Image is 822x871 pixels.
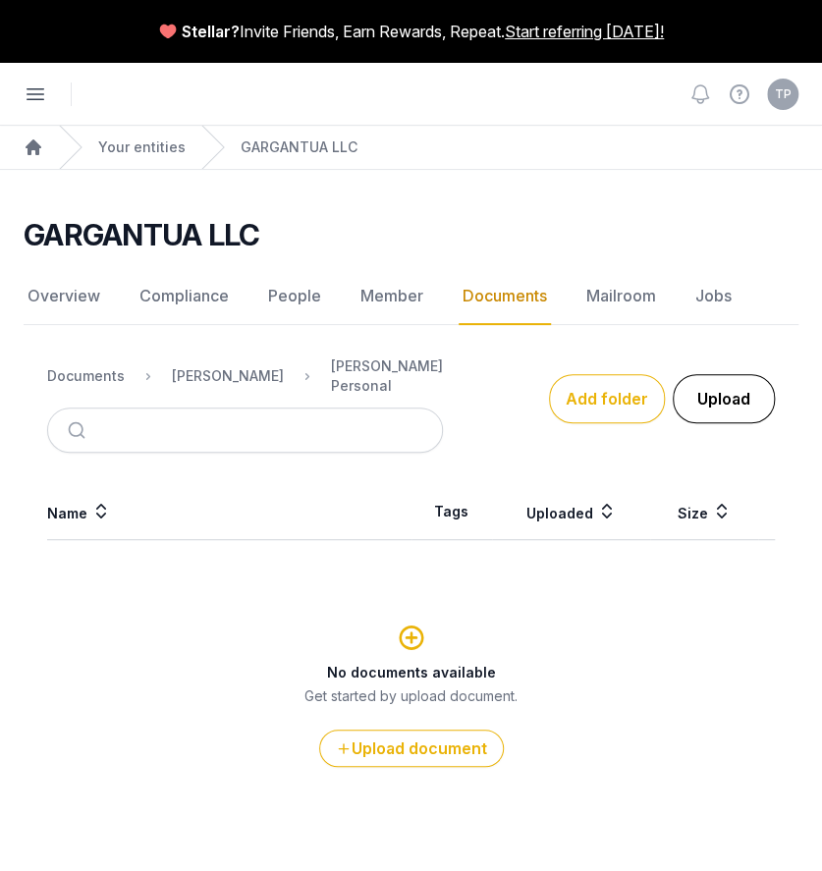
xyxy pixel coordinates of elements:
button: Submit [56,408,102,452]
a: Compliance [136,268,233,325]
button: TP [767,79,798,110]
a: Documents [459,268,551,325]
div: [PERSON_NAME] Personal [331,356,443,396]
a: Overview [24,268,104,325]
a: Member [356,268,427,325]
button: Upload document [319,730,504,767]
nav: Breadcrumb [47,345,443,408]
th: Tags [411,484,492,540]
div: [PERSON_NAME] [172,366,284,386]
span: Stellar? [182,20,240,43]
button: Add folder [549,374,665,423]
a: Start referring [DATE]! [505,20,664,43]
button: Upload [673,374,775,423]
a: Mailroom [582,268,660,325]
span: TP [775,88,792,100]
nav: Tabs [24,268,798,325]
h2: GARGANTUA LLC [24,217,259,252]
h3: No documents available [48,663,774,682]
p: Get started by upload document. [48,686,774,706]
a: Your entities [98,137,186,157]
th: Uploaded [492,484,651,540]
a: GARGANTUA LLC [241,137,357,157]
div: Documents [47,366,125,386]
th: Size [650,484,758,540]
iframe: Chat Widget [724,777,822,871]
a: Jobs [691,268,736,325]
a: People [264,268,325,325]
th: Name [47,484,411,540]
